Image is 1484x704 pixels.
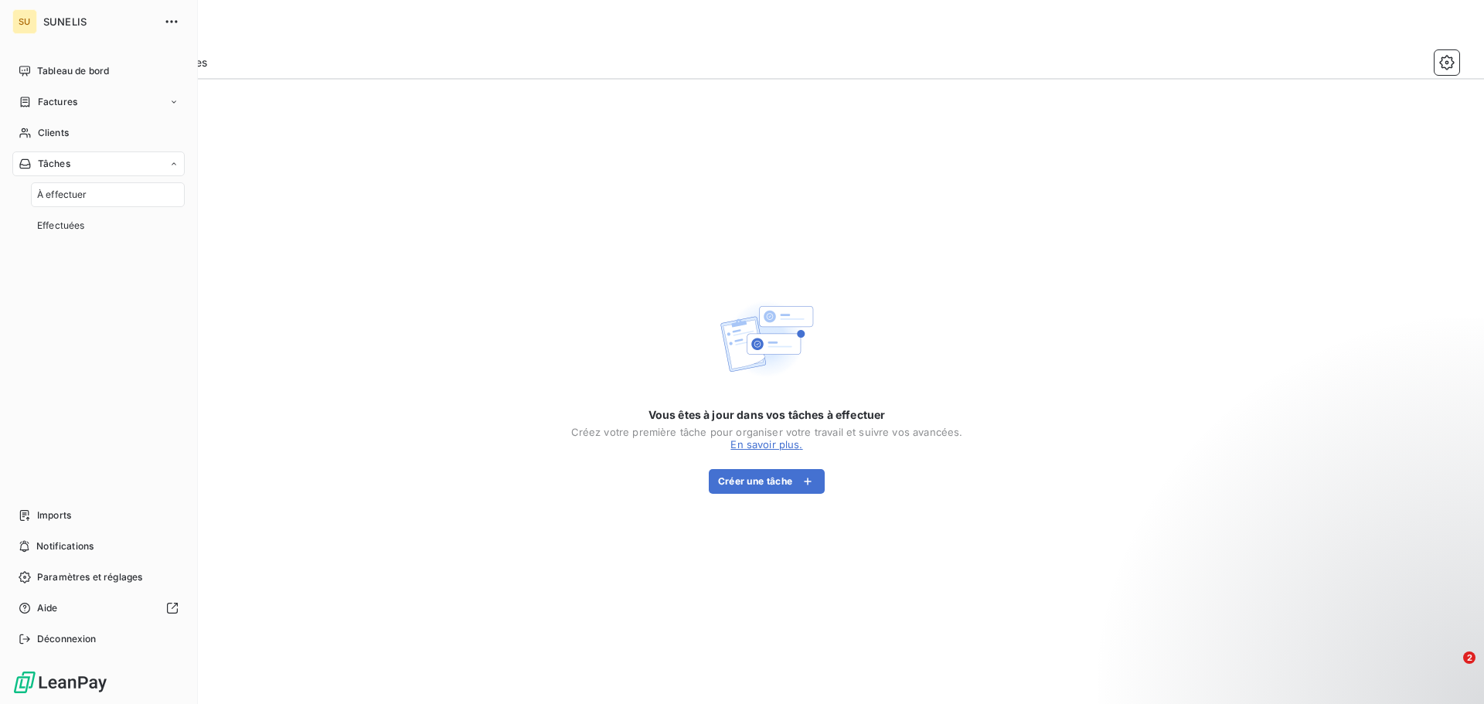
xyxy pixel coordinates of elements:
[12,596,185,621] a: Aide
[37,188,87,202] span: À effectuer
[43,15,155,28] span: SUNELIS
[730,438,802,451] a: En savoir plus.
[37,570,142,584] span: Paramètres et réglages
[1463,651,1475,664] span: 2
[37,508,71,522] span: Imports
[38,157,70,171] span: Tâches
[12,9,37,34] div: SU
[38,126,69,140] span: Clients
[12,670,108,695] img: Logo LeanPay
[37,601,58,615] span: Aide
[1431,651,1469,689] iframe: Intercom live chat
[717,290,816,389] img: Empty state
[1175,554,1484,662] iframe: Intercom notifications message
[571,426,963,438] div: Créez votre première tâche pour organiser votre travail et suivre vos avancées.
[37,219,85,233] span: Effectuées
[37,64,109,78] span: Tableau de bord
[36,539,94,553] span: Notifications
[709,469,825,494] button: Créer une tâche
[37,632,97,646] span: Déconnexion
[648,407,886,423] span: Vous êtes à jour dans vos tâches à effectuer
[38,95,77,109] span: Factures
